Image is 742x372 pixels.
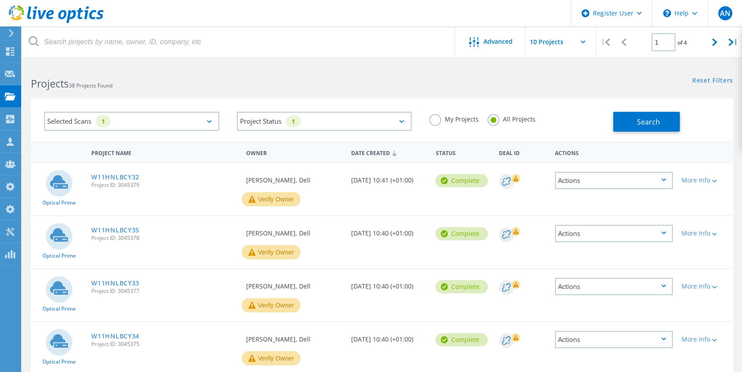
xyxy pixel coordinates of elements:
div: Project Name [87,144,241,160]
span: Search [637,117,660,127]
span: Project ID: 3045379 [91,182,237,188]
button: Verify Owner [242,351,301,365]
div: Actions [551,144,677,160]
div: Date Created [347,144,431,161]
span: Optical Prime [42,253,76,258]
b: Projects [31,76,69,91]
a: W11HNLBCY33 [91,280,139,286]
button: Search [613,112,680,132]
a: Live Optics Dashboard [9,19,104,25]
div: More Info [682,177,729,183]
span: Project ID: 3045378 [91,235,237,241]
div: Complete [435,227,488,240]
div: Complete [435,174,488,187]
span: 38 Projects Found [69,82,112,89]
span: Project ID: 3045377 [91,288,237,294]
button: Verify Owner [242,192,301,206]
span: Advanced [483,38,513,45]
label: All Projects [487,114,536,122]
span: Optical Prime [42,359,76,364]
div: Deal Id [495,144,551,160]
div: 1 [96,115,111,127]
span: Optical Prime [42,200,76,205]
div: [DATE] 10:40 (+01:00) [347,216,431,245]
button: Verify Owner [242,245,301,259]
div: [PERSON_NAME], Dell [242,163,347,192]
div: Actions [555,172,673,189]
input: Search projects by name, owner, ID, company, etc [22,27,456,57]
a: Reset Filters [692,77,733,85]
div: Actions [555,278,673,295]
a: W11HNLBCY35 [91,227,139,233]
div: Owner [242,144,347,160]
div: Complete [435,333,488,346]
div: Selected Scans [44,112,219,131]
div: [DATE] 10:41 (+01:00) [347,163,431,192]
span: of 4 [678,39,687,46]
div: [DATE] 10:40 (+01:00) [347,322,431,351]
div: More Info [682,336,729,342]
div: | [596,27,615,58]
span: Optical Prime [42,306,76,311]
div: | [724,27,742,58]
div: Actions [555,225,673,242]
div: Project Status [237,112,412,131]
div: Status [431,144,494,160]
div: More Info [682,230,729,236]
div: [DATE] 10:40 (+01:00) [347,269,431,298]
a: W11HNLBCY32 [91,174,139,180]
div: [PERSON_NAME], Dell [242,322,347,351]
span: AN [720,10,730,17]
a: W11HNLBCY34 [91,333,139,339]
label: My Projects [429,114,479,122]
div: Actions [555,331,673,348]
svg: \n [663,9,671,17]
div: More Info [682,283,729,289]
div: [PERSON_NAME], Dell [242,216,347,245]
div: 1 [286,115,301,127]
div: Complete [435,280,488,293]
button: Verify Owner [242,298,301,312]
span: Project ID: 3045375 [91,342,237,347]
div: [PERSON_NAME], Dell [242,269,347,298]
